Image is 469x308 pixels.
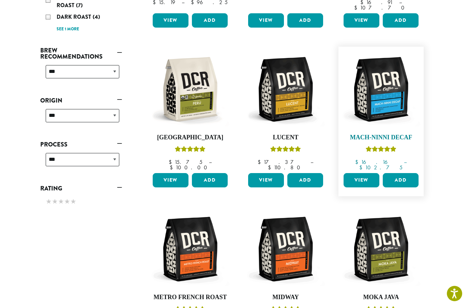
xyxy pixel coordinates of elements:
[355,158,397,166] bdi: 16.16
[153,13,188,28] a: View
[359,164,403,171] bdi: 102.75
[342,50,420,128] img: DCR-12oz-Mach-Ninni-Decaf-Stock-scaled.png
[64,197,70,206] span: ★
[151,294,229,301] h4: Metro French Roast
[311,158,313,166] span: –
[287,13,323,28] button: Add
[175,145,206,155] div: Rated 4.83 out of 5
[342,294,420,301] h4: Moka Java
[46,197,52,206] span: ★
[246,134,325,141] h4: Lucent
[40,139,122,150] a: Process
[366,145,396,155] div: Rated 5.00 out of 5
[76,1,83,9] span: (7)
[170,164,210,171] bdi: 100.00
[258,158,263,166] span: $
[354,4,408,11] bdi: 107.70
[268,164,303,171] bdi: 110.80
[342,50,420,171] a: Mach-Ninni DecafRated 5.00 out of 5
[192,13,228,28] button: Add
[342,210,420,288] img: DCR-12oz-Moka-Java-Stock-scaled.png
[246,210,325,288] img: DCR-12oz-Midway-Stock-scaled.png
[248,13,284,28] a: View
[246,50,325,171] a: LucentRated 5.00 out of 5
[383,173,419,187] button: Add
[404,158,407,166] span: –
[248,173,284,187] a: View
[270,145,301,155] div: Rated 5.00 out of 5
[57,13,93,21] span: Dark Roast
[58,197,64,206] span: ★
[70,197,76,206] span: ★
[52,197,58,206] span: ★
[192,173,228,187] button: Add
[268,164,274,171] span: $
[57,26,79,33] a: See 1 more
[170,164,176,171] span: $
[342,134,420,141] h4: Mach-Ninni Decaf
[209,158,212,166] span: –
[151,134,229,141] h4: [GEOGRAPHIC_DATA]
[93,13,100,21] span: (4)
[40,150,122,174] div: Process
[40,106,122,130] div: Origin
[40,183,122,194] a: Rating
[355,158,361,166] span: $
[40,95,122,106] a: Origin
[40,194,122,210] div: Rating
[40,45,122,62] a: Brew Recommendations
[344,173,379,187] a: View
[344,13,379,28] a: View
[169,158,175,166] span: $
[40,62,122,87] div: Brew Recommendations
[359,164,365,171] span: $
[354,4,360,11] span: $
[151,50,229,171] a: [GEOGRAPHIC_DATA]Rated 4.83 out of 5
[287,173,323,187] button: Add
[169,158,202,166] bdi: 15.75
[258,158,304,166] bdi: 17.37
[246,294,325,301] h4: Midway
[151,210,229,288] img: DCR-12oz-Metro-French-Roast-Stock-scaled.png
[383,13,419,28] button: Add
[151,50,229,128] img: DCR-12oz-FTO-Peru-Stock-scaled.png
[153,173,188,187] a: View
[246,50,325,128] img: DCR-12oz-Lucent-Stock-scaled.png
